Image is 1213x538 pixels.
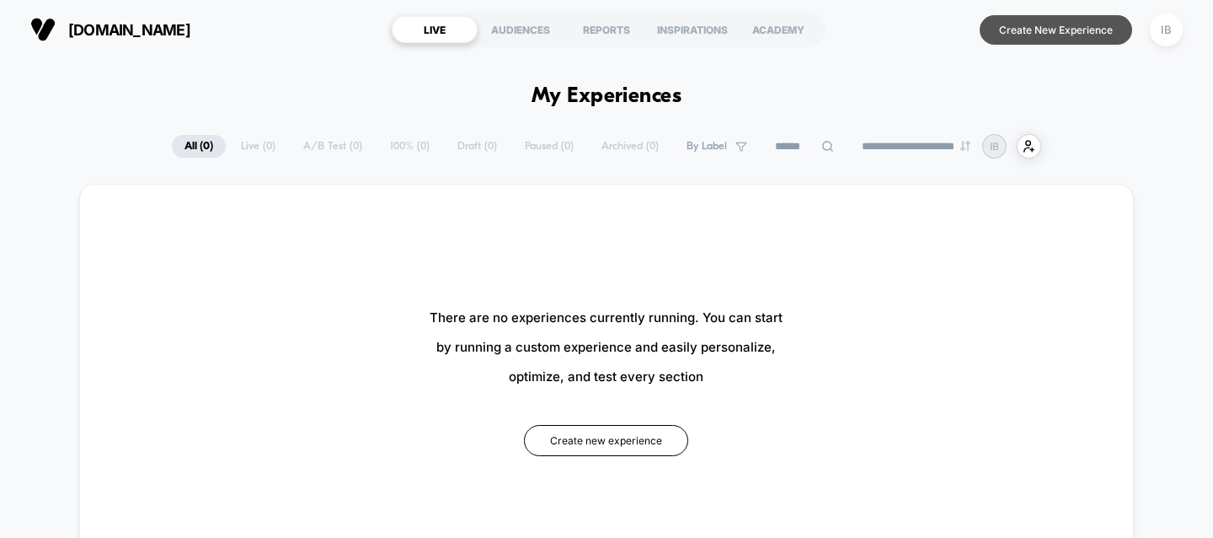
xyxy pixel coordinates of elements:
div: INSPIRATIONS [649,16,735,43]
div: AUDIENCES [478,16,564,43]
button: Create new experience [524,425,688,456]
span: There are no experiences currently running. You can start by running a custom experience and easi... [430,303,783,391]
button: IB [1145,13,1188,47]
span: By Label [687,140,727,153]
button: Create New Experience [980,15,1132,45]
div: IB [1150,13,1183,46]
p: IB [990,140,999,153]
img: Visually logo [30,17,56,42]
h1: My Experiences [532,84,682,109]
button: [DOMAIN_NAME] [25,16,195,43]
span: All ( 0 ) [172,135,226,158]
div: REPORTS [564,16,649,43]
img: end [960,141,970,151]
div: ACADEMY [735,16,821,43]
div: LIVE [392,16,478,43]
span: [DOMAIN_NAME] [68,21,190,39]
